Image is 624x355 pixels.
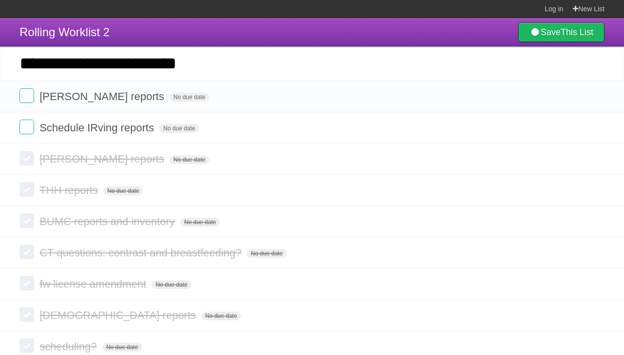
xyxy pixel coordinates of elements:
[19,213,34,228] label: Done
[39,215,177,228] span: BUMC reports and inventory
[180,218,220,227] span: No due date
[201,312,241,320] span: No due date
[561,27,593,37] b: This List
[103,187,143,195] span: No due date
[39,340,99,353] span: scheduling?
[19,338,34,353] label: Done
[247,249,286,258] span: No due date
[39,247,244,259] span: CT questions: contrast and breastfeeding?
[19,120,34,134] label: Done
[102,343,142,352] span: No due date
[159,124,199,133] span: No due date
[19,307,34,322] label: Done
[170,155,209,164] span: No due date
[39,309,198,321] span: [DEMOGRAPHIC_DATA] reports
[19,151,34,166] label: Done
[19,88,34,103] label: Done
[170,93,209,102] span: No due date
[19,276,34,291] label: Done
[19,182,34,197] label: Done
[39,90,167,103] span: [PERSON_NAME] reports
[152,280,191,289] span: No due date
[39,122,156,134] span: Schedule IRving reports
[518,22,604,42] a: SaveThis List
[19,245,34,259] label: Done
[39,153,167,165] span: [PERSON_NAME] reports
[39,278,149,290] span: fw license amendment
[19,25,110,39] span: Rolling Worklist 2
[39,184,100,196] span: THH reports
